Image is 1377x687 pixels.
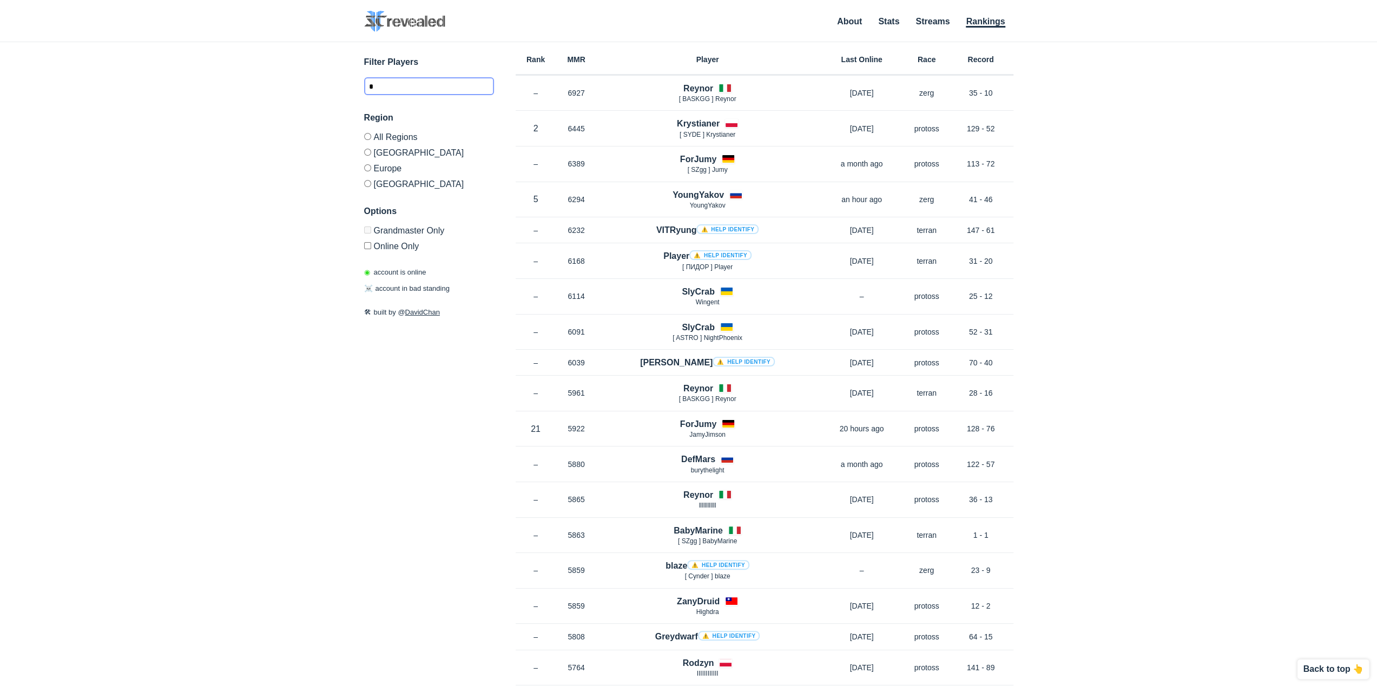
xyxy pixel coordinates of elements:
[948,88,1013,98] p: 35 - 10
[905,291,948,302] p: protoss
[689,202,725,209] span: YoungYakov
[687,560,749,570] a: ⚠️ Help identify
[698,631,760,641] a: ⚠️ Help identify
[948,565,1013,576] p: 23 - 9
[905,158,948,169] p: protoss
[556,123,597,134] p: 6445
[819,194,905,205] p: an hour ago
[948,56,1013,63] h6: Record
[556,326,597,337] p: 6091
[516,291,556,302] p: –
[516,326,556,337] p: –
[819,88,905,98] p: [DATE]
[556,631,597,642] p: 5808
[556,88,597,98] p: 6927
[948,291,1013,302] p: 25 - 12
[364,56,494,69] h3: Filter Players
[556,225,597,236] p: 6232
[948,423,1013,434] p: 128 - 76
[364,226,494,238] label: Only Show accounts currently in Grandmaster
[696,670,718,677] span: IIIIIIIIIIII
[819,388,905,398] p: [DATE]
[819,601,905,611] p: [DATE]
[640,356,775,369] h4: [PERSON_NAME]
[681,453,715,465] h4: DefMars
[364,268,370,276] span: ◉
[905,123,948,134] p: protoss
[819,459,905,470] p: a month ago
[364,308,371,316] span: 🛠
[819,291,905,302] p: –
[556,357,597,368] p: 6039
[699,502,716,509] span: llllllllllll
[516,662,556,673] p: –
[905,357,948,368] p: protoss
[948,123,1013,134] p: 129 - 52
[684,572,730,580] span: [ Cyndеr ] blaze
[837,17,862,26] a: About
[516,256,556,266] p: –
[948,459,1013,470] p: 122 - 57
[695,298,719,306] span: Wingent
[819,565,905,576] p: –
[948,326,1013,337] p: 52 - 31
[905,494,948,505] p: protoss
[364,226,371,234] input: Grandmaster Only
[683,382,713,395] h4: Reynor
[683,657,714,669] h4: Rodzyn
[819,631,905,642] p: [DATE]
[819,357,905,368] p: [DATE]
[556,662,597,673] p: 5764
[819,56,905,63] h6: Last Online
[516,631,556,642] p: –
[819,158,905,169] p: a month ago
[905,326,948,337] p: protoss
[677,595,720,608] h4: ZanyDruid
[678,95,736,103] span: [ BASKGG ] Reynor
[364,144,494,160] label: [GEOGRAPHIC_DATA]
[905,388,948,398] p: terran
[666,559,749,572] h4: blaze
[364,205,494,218] h3: Options
[556,56,597,63] h6: MMR
[905,423,948,434] p: protoss
[674,524,723,537] h4: BabyMarine
[948,357,1013,368] p: 70 - 40
[905,194,948,205] p: zerg
[556,565,597,576] p: 5859
[516,357,556,368] p: –
[689,250,752,260] a: ⚠️ Help identify
[364,242,371,249] input: Online Only
[819,530,905,541] p: [DATE]
[905,256,948,266] p: terran
[905,88,948,98] p: zerg
[689,431,726,438] span: JamyJimson
[905,631,948,642] p: protoss
[1303,665,1363,673] p: Back to top 👆
[948,158,1013,169] p: 113 - 72
[948,530,1013,541] p: 1 - 1
[673,334,742,342] span: [ ASTRО ] NightPhoenix
[819,494,905,505] p: [DATE]
[905,601,948,611] p: protoss
[405,308,440,316] a: DavidChan
[819,662,905,673] p: [DATE]
[683,82,713,95] h4: Reynor
[364,11,445,32] img: SC2 Revealed
[819,423,905,434] p: 20 hours ago
[516,565,556,576] p: –
[677,117,720,130] h4: Krystianer
[516,193,556,205] p: 5
[556,423,597,434] p: 5922
[655,630,760,643] h4: Greydwarf
[915,17,950,26] a: Streams
[905,662,948,673] p: protoss
[680,131,735,138] span: [ SYDE ] Krystianer
[682,285,714,298] h4: SlyCrab
[663,250,752,262] h4: Player
[556,256,597,266] p: 6168
[364,133,371,140] input: All Regions
[819,256,905,266] p: [DATE]
[516,601,556,611] p: –
[556,158,597,169] p: 6389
